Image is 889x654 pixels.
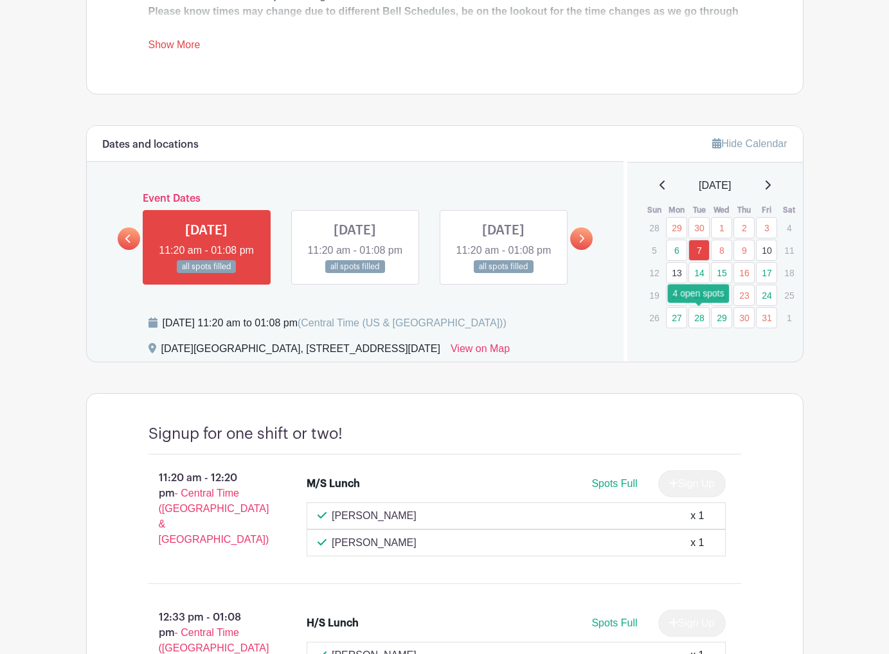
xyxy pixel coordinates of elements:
a: 24 [756,285,777,306]
a: 28 [688,307,710,328]
p: [PERSON_NAME] [332,508,417,524]
p: 28 [643,218,665,238]
a: 1 [711,217,732,238]
th: Thu [733,204,755,217]
h6: Event Dates [140,193,571,205]
div: [DATE] 11:20 am to 01:08 pm [163,315,507,331]
a: 15 [711,262,732,283]
div: x 1 [690,508,704,524]
p: 25 [778,285,800,305]
span: [DATE] [699,178,731,193]
h6: Dates and locations [102,139,199,151]
th: Tue [688,204,710,217]
a: View on Map [451,341,510,362]
a: Hide Calendar [712,138,787,149]
a: 16 [733,262,755,283]
span: Spots Full [591,617,637,628]
div: M/S Lunch [307,476,360,491]
a: 14 [688,262,710,283]
th: Fri [755,204,778,217]
p: 4 [778,218,800,238]
th: Sun [643,204,665,217]
th: Sat [778,204,800,217]
div: x 1 [690,535,704,551]
a: 20 [666,285,687,306]
p: [PERSON_NAME] [332,535,417,551]
a: 2 [733,217,755,238]
p: 18 [778,263,800,283]
span: (Central Time (US & [GEOGRAPHIC_DATA])) [298,317,507,328]
a: 8 [711,240,732,261]
a: 3 [756,217,777,238]
p: 26 [643,308,665,328]
p: 11 [778,240,800,260]
a: 29 [666,217,687,238]
a: 17 [756,262,777,283]
span: - Central Time ([GEOGRAPHIC_DATA] & [GEOGRAPHIC_DATA]) [159,488,269,545]
p: 12 [643,263,665,283]
span: Spots Full [591,478,637,489]
a: 7 [688,240,710,261]
a: 9 [733,240,755,261]
p: 5 [643,240,665,260]
a: 30 [733,307,755,328]
a: 13 [666,262,687,283]
a: 31 [756,307,777,328]
th: Mon [665,204,688,217]
a: Show More [148,39,201,55]
a: 6 [666,240,687,261]
a: 30 [688,217,710,238]
div: H/S Lunch [307,615,359,631]
div: [DATE][GEOGRAPHIC_DATA], [STREET_ADDRESS][DATE] [161,341,440,362]
p: 1 [778,308,800,328]
a: 10 [756,240,777,261]
a: 23 [733,285,755,306]
h4: Signup for one shift or two! [148,425,343,443]
a: 27 [666,307,687,328]
div: 4 open spots [668,284,730,303]
p: 11:20 am - 12:20 pm [128,465,287,552]
p: 19 [643,285,665,305]
a: 29 [711,307,732,328]
th: Wed [710,204,733,217]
